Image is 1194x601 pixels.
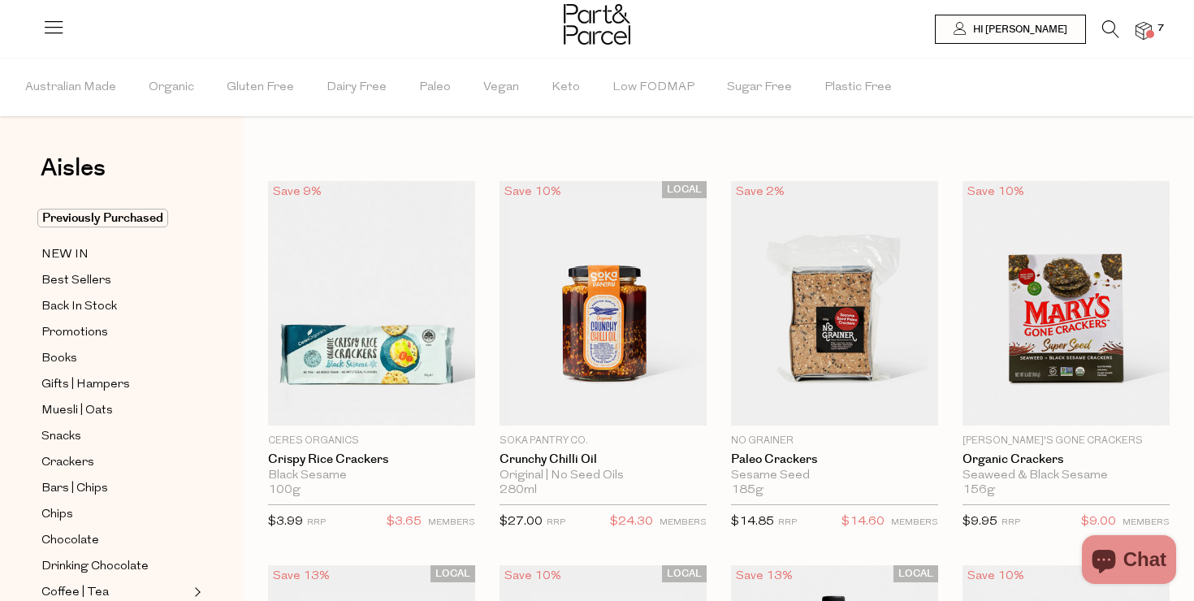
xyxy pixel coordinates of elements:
div: Save 9% [268,181,327,203]
small: RRP [1001,518,1020,527]
span: Promotions [41,323,108,343]
div: Save 13% [731,565,798,587]
span: $14.85 [731,516,774,528]
span: Organic [149,59,194,116]
span: LOCAL [662,565,707,582]
a: Promotions [41,322,189,343]
span: Best Sellers [41,271,111,291]
div: Save 10% [500,565,566,587]
span: Snacks [41,427,81,447]
a: Bars | Chips [41,478,189,499]
a: Muesli | Oats [41,400,189,421]
span: $9.95 [963,516,997,528]
img: Paleo Crackers [731,181,938,426]
span: $9.00 [1081,512,1116,533]
span: Crackers [41,453,94,473]
div: Save 10% [963,565,1029,587]
span: 7 [1153,21,1168,36]
div: Black Sesame [268,469,475,483]
span: Low FODMAP [612,59,694,116]
a: NEW IN [41,244,189,265]
a: Chocolate [41,530,189,551]
a: 7 [1136,22,1152,39]
span: Vegan [483,59,519,116]
span: Hi [PERSON_NAME] [969,23,1067,37]
div: Save 10% [963,181,1029,203]
span: Aisles [41,150,106,186]
span: 280ml [500,483,537,498]
span: $27.00 [500,516,543,528]
small: MEMBERS [428,518,475,527]
span: Books [41,349,77,369]
a: Snacks [41,426,189,447]
span: Drinking Chocolate [41,557,149,577]
a: Previously Purchased [41,209,189,228]
a: Hi [PERSON_NAME] [935,15,1086,44]
span: LOCAL [662,181,707,198]
a: Paleo Crackers [731,452,938,467]
small: MEMBERS [660,518,707,527]
inbox-online-store-chat: Shopify online store chat [1077,535,1181,588]
small: MEMBERS [891,518,938,527]
span: Chocolate [41,531,99,551]
span: Chips [41,505,73,525]
span: LOCAL [893,565,938,582]
img: Crispy Rice Crackers [268,181,475,426]
img: Crunchy Chilli Oil [500,181,707,426]
span: 185g [731,483,764,498]
a: Aisles [41,156,106,197]
a: Gifts | Hampers [41,374,189,395]
span: Gifts | Hampers [41,375,130,395]
span: Paleo [419,59,451,116]
img: Organic Crackers [963,181,1170,426]
div: Sesame Seed [731,469,938,483]
a: Crackers [41,452,189,473]
span: Plastic Free [824,59,892,116]
span: $24.30 [610,512,653,533]
span: NEW IN [41,245,89,265]
p: Soka Pantry Co. [500,434,707,448]
span: Keto [552,59,580,116]
a: Crunchy Chilli Oil [500,452,707,467]
div: Save 13% [268,565,335,587]
span: 156g [963,483,995,498]
span: Back In Stock [41,297,117,317]
div: Save 10% [500,181,566,203]
span: Sugar Free [727,59,792,116]
small: RRP [778,518,797,527]
div: Save 2% [731,181,790,203]
a: Organic Crackers [963,452,1170,467]
small: MEMBERS [1123,518,1170,527]
img: Part&Parcel [564,4,630,45]
span: Previously Purchased [37,209,168,227]
span: $3.65 [387,512,422,533]
a: Books [41,348,189,369]
span: Dairy Free [327,59,387,116]
p: [PERSON_NAME]'s Gone Crackers [963,434,1170,448]
small: RRP [307,518,326,527]
small: RRP [547,518,565,527]
span: Muesli | Oats [41,401,113,421]
div: Seaweed & Black Sesame [963,469,1170,483]
span: Bars | Chips [41,479,108,499]
a: Best Sellers [41,270,189,291]
a: Crispy Rice Crackers [268,452,475,467]
span: Gluten Free [227,59,294,116]
p: Ceres Organics [268,434,475,448]
span: LOCAL [430,565,475,582]
a: Back In Stock [41,296,189,317]
span: $3.99 [268,516,303,528]
span: 100g [268,483,301,498]
div: Original | No Seed Oils [500,469,707,483]
a: Drinking Chocolate [41,556,189,577]
span: $14.60 [841,512,885,533]
p: No Grainer [731,434,938,448]
span: Australian Made [25,59,116,116]
a: Chips [41,504,189,525]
